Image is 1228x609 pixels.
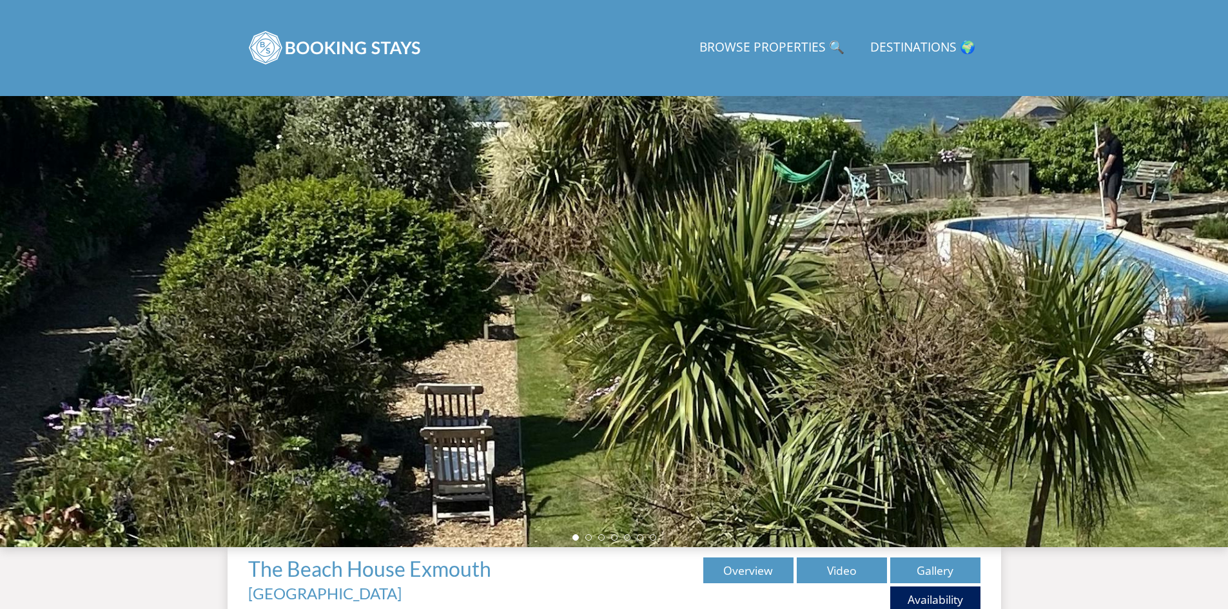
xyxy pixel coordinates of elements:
[890,557,980,583] a: Gallery
[248,556,491,581] span: The Beach House Exmouth
[248,556,495,581] a: The Beach House Exmouth
[865,34,980,63] a: Destinations 🌍
[694,34,850,63] a: Browse Properties 🔍
[797,557,887,583] a: Video
[703,557,794,583] a: Overview
[248,584,402,603] a: [GEOGRAPHIC_DATA]
[248,15,422,80] img: BookingStays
